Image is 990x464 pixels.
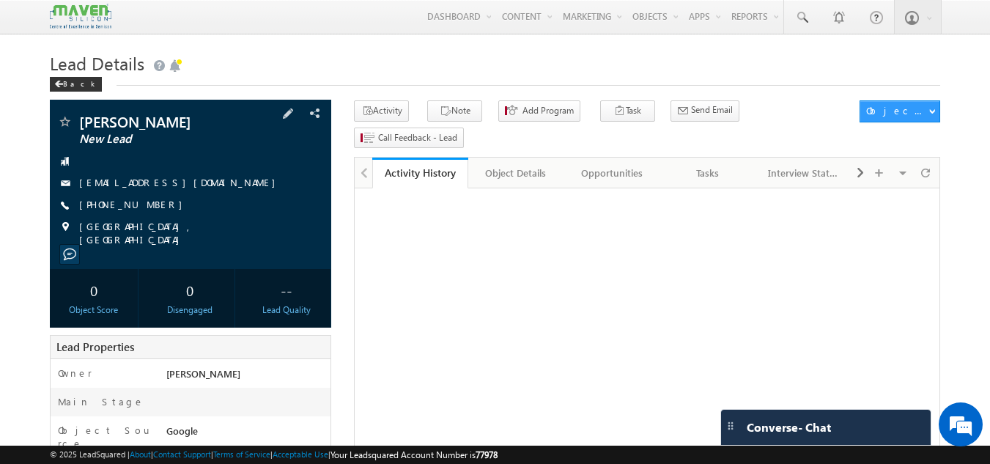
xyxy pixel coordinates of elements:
img: carter-drag [725,420,736,432]
div: Object Details [480,164,551,182]
button: Send Email [671,100,739,122]
span: [PERSON_NAME] [79,114,253,129]
button: Note [427,100,482,122]
a: Terms of Service [213,449,270,459]
span: [PERSON_NAME] [166,367,240,380]
a: [EMAIL_ADDRESS][DOMAIN_NAME] [79,176,283,188]
span: New Lead [79,132,253,147]
a: Object Details [468,158,564,188]
div: Disengaged [149,303,231,317]
div: Lead Quality [245,303,327,317]
a: Acceptable Use [273,449,328,459]
a: Contact Support [153,449,211,459]
a: Interview Status [756,158,852,188]
button: Add Program [498,100,580,122]
div: 0 [53,276,135,303]
span: © 2025 LeadSquared | | | | | [50,448,498,462]
button: Object Actions [860,100,940,122]
span: Call Feedback - Lead [378,131,457,144]
div: Activity History [383,166,457,180]
label: Object Source [58,424,152,450]
div: Object Score [53,303,135,317]
span: Add Program [522,104,574,117]
span: [GEOGRAPHIC_DATA], [GEOGRAPHIC_DATA] [79,220,306,246]
span: 77978 [476,449,498,460]
a: Activity History [372,158,468,188]
div: -- [245,276,327,303]
span: Lead Details [50,51,144,75]
div: Tasks [672,164,743,182]
div: Opportunities [576,164,647,182]
button: Activity [354,100,409,122]
div: Back [50,77,102,92]
label: Main Stage [58,395,144,408]
div: Object Actions [866,104,928,117]
button: Task [600,100,655,122]
span: Lead Properties [56,339,134,354]
label: Owner [58,367,92,380]
span: Converse - Chat [747,421,831,434]
div: Interview Status [768,164,839,182]
div: Google [163,424,331,444]
span: [PHONE_NUMBER] [79,198,190,213]
div: 0 [149,276,231,303]
span: Send Email [691,103,733,117]
a: Back [50,76,109,89]
button: Call Feedback - Lead [354,128,464,149]
img: Custom Logo [50,4,111,29]
span: Your Leadsquared Account Number is [330,449,498,460]
a: Opportunities [564,158,660,188]
a: Tasks [660,158,756,188]
a: About [130,449,151,459]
